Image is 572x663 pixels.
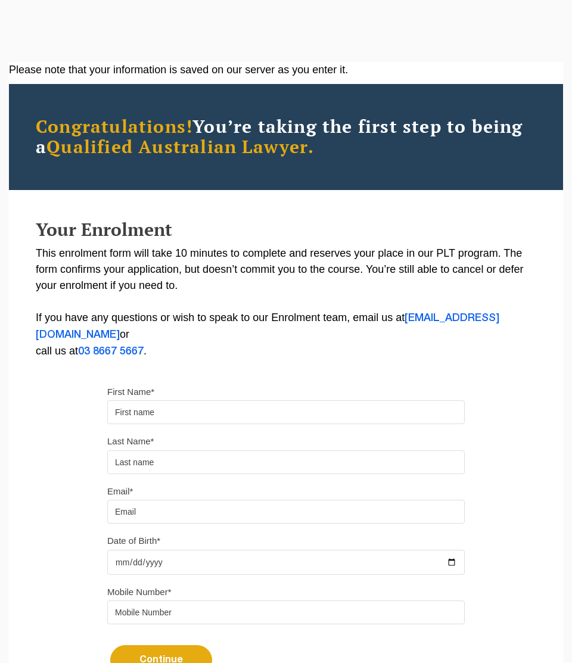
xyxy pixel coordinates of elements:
[107,500,465,524] input: Email
[9,62,563,78] div: Please note that your information is saved on our server as you enter it.
[36,114,192,138] span: Congratulations!
[46,135,314,158] span: Qualified Australian Lawyer.
[107,450,465,474] input: Last name
[78,347,144,356] a: 03 8667 5667
[107,485,133,497] label: Email*
[36,313,499,340] a: [EMAIL_ADDRESS][DOMAIN_NAME]
[107,400,465,424] input: First name
[24,6,100,38] a: [PERSON_NAME] Centre for Law
[107,435,154,447] label: Last Name*
[36,245,536,360] p: This enrolment form will take 10 minutes to complete and reserves your place in our PLT program. ...
[107,600,465,624] input: Mobile Number
[107,535,160,547] label: Date of Birth*
[107,386,154,398] label: First Name*
[36,220,536,239] h2: Your Enrolment
[107,586,172,598] label: Mobile Number*
[36,117,536,157] h2: You’re taking the first step to being a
